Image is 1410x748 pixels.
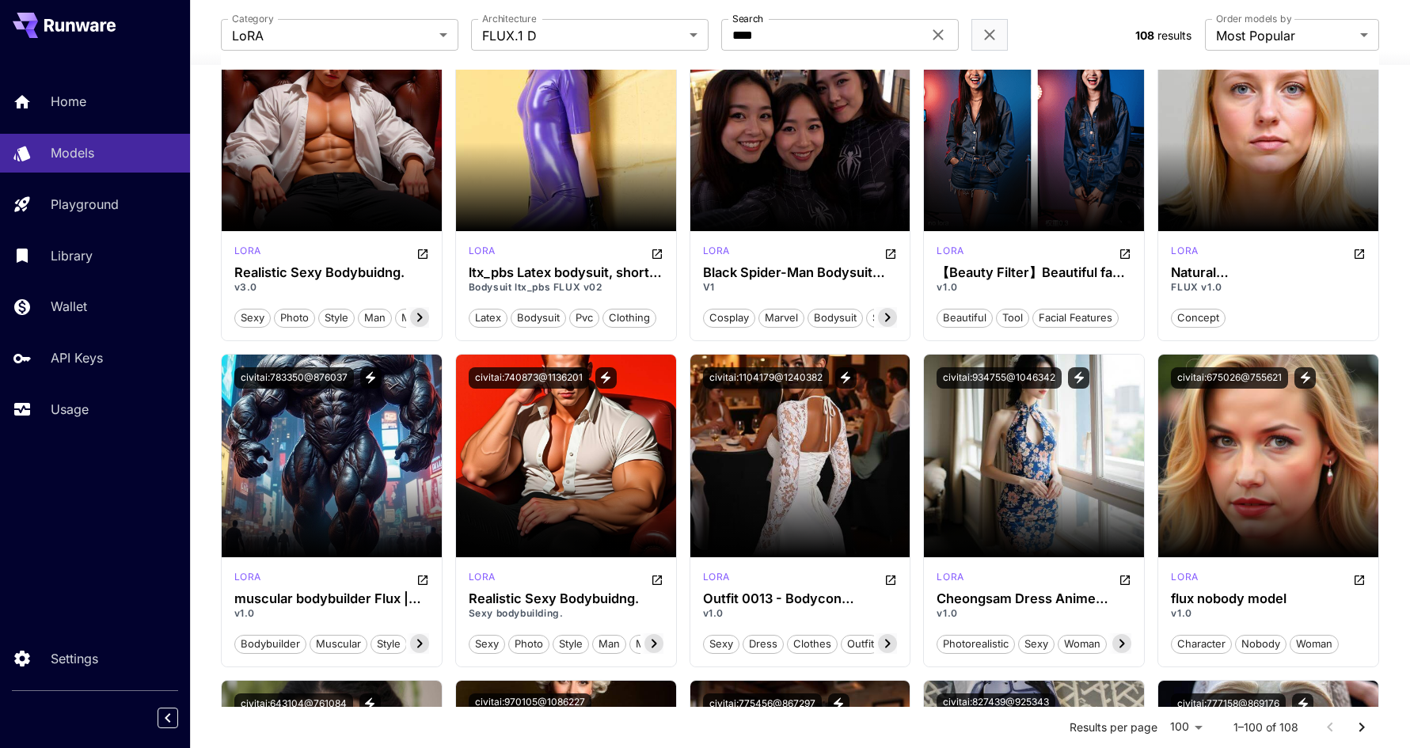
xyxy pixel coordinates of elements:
[371,636,406,652] span: style
[396,310,429,326] span: men
[1058,633,1107,654] button: woman
[1171,570,1198,584] p: lora
[1294,367,1316,389] button: View trigger words
[593,636,625,652] span: man
[1236,636,1286,652] span: nobody
[937,265,1131,280] div: 【Beauty Filter】Beautiful face and body, optimizing facial features and posture FLUX lora
[511,310,565,326] span: bodysuit
[1171,265,1366,280] h3: Natural [DEMOGRAPHIC_DATA] body
[1290,636,1338,652] span: woman
[703,244,730,263] div: FLUX.1 D
[234,606,429,621] p: v1.0
[651,570,663,589] button: Open in CivitAI
[1070,720,1157,735] p: Results per page
[232,12,274,25] label: Category
[703,265,898,280] h3: Black Spider-Man Bodysuit Cosplay for Flux
[51,348,103,367] p: API Keys
[867,310,930,326] span: spiderman
[234,570,261,589] div: FLUX.1 D
[234,693,353,715] button: civitai:643104@761084
[1119,244,1131,263] button: Open in CivitAI
[758,307,804,328] button: marvel
[1033,310,1118,326] span: facial features
[1171,367,1288,389] button: civitai:675026@755621
[937,307,993,328] button: beautiful
[416,570,429,589] button: Open in CivitAI
[469,606,663,621] p: Sexy bodybuilding.
[703,591,898,606] h3: Outfit 0013 - Bodycon Minidress with long Sleeves
[234,367,354,389] button: civitai:783350@876037
[553,633,589,654] button: style
[980,25,999,45] button: Clear filters (2)
[704,636,739,652] span: sexy
[937,633,1015,654] button: photorealistic
[1353,570,1366,589] button: Open in CivitAI
[234,591,429,606] div: muscular bodybuilder Flux | nice muscle
[1233,720,1298,735] p: 1–100 of 108
[51,297,87,316] p: Wallet
[1353,244,1366,263] button: Open in CivitAI
[703,280,898,294] p: V1
[937,570,963,584] p: lora
[234,244,261,258] p: lora
[808,310,862,326] span: bodysuit
[651,244,663,263] button: Open in CivitAI
[51,246,93,265] p: Library
[1171,570,1198,589] div: FLUX.1 D
[469,244,496,263] div: FLUX.1 D
[996,307,1029,328] button: tool
[482,12,536,25] label: Architecture
[234,265,429,280] h3: Realistic Sexy Bodybuidng.
[359,693,381,715] button: View trigger words
[841,633,880,654] button: outfit
[469,570,496,589] div: FLUX.1 D
[274,307,315,328] button: photo
[703,570,730,589] div: FLUX.1 D
[310,636,367,652] span: muscular
[469,244,496,258] p: lora
[51,92,86,111] p: Home
[703,570,730,584] p: lora
[569,307,599,328] button: pvc
[509,636,549,652] span: photo
[1032,307,1119,328] button: facial features
[703,606,898,621] p: v1.0
[595,367,617,389] button: View trigger words
[482,26,683,45] span: FLUX.1 D
[743,636,783,652] span: dress
[937,636,1014,652] span: photorealistic
[808,307,863,328] button: bodysuit
[275,310,314,326] span: photo
[937,310,992,326] span: beautiful
[51,400,89,419] p: Usage
[629,633,664,654] button: men
[884,244,897,263] button: Open in CivitAI
[1235,633,1286,654] button: nobody
[359,310,391,326] span: man
[937,280,1131,294] p: v1.0
[703,307,755,328] button: cosplay
[937,244,963,263] div: FLUX.1 D
[234,244,261,263] div: FLUX.1 D
[358,307,392,328] button: man
[508,633,549,654] button: photo
[1290,633,1339,654] button: woman
[703,244,730,258] p: lora
[469,367,589,389] button: civitai:740873@1136201
[469,570,496,584] p: lora
[469,591,663,606] h3: Realistic Sexy Bodybuidng.
[602,307,656,328] button: clothing
[416,244,429,263] button: Open in CivitAI
[1019,636,1054,652] span: sexy
[937,591,1131,606] h3: Cheongsam Dress Anime Cosplay Lingerie Retro Print Qipao Mini Bodycon Costume | concept 1
[235,636,306,652] span: bodybuilder
[570,310,599,326] span: pvc
[828,693,849,715] button: View trigger words
[842,636,880,652] span: outfit
[395,307,430,328] button: men
[937,693,1055,711] button: civitai:827439@925343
